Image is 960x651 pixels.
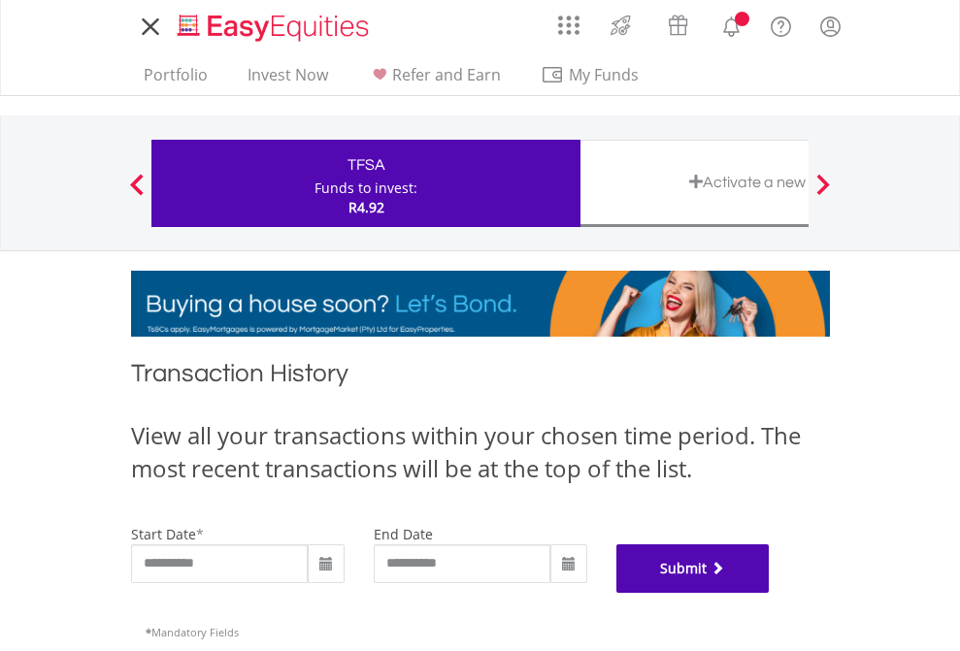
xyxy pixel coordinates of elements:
div: View all your transactions within your chosen time period. The most recent transactions will be a... [131,419,830,486]
img: EasyMortage Promotion Banner [131,271,830,337]
h1: Transaction History [131,356,830,400]
span: My Funds [541,62,668,87]
span: Mandatory Fields [146,625,239,639]
label: start date [131,525,196,543]
a: AppsGrid [546,5,592,36]
span: Refer and Earn [392,64,501,85]
a: Invest Now [240,65,336,95]
span: R4.92 [348,198,384,216]
button: Next [804,183,843,203]
button: Submit [616,544,770,593]
a: Portfolio [136,65,215,95]
label: end date [374,525,433,543]
a: Refer and Earn [360,65,509,95]
img: thrive-v2.svg [605,10,637,41]
img: EasyEquities_Logo.png [174,12,377,44]
button: Previous [117,183,156,203]
a: Notifications [707,5,756,44]
a: Vouchers [649,5,707,41]
a: Home page [170,5,377,44]
div: Funds to invest: [314,179,417,198]
img: grid-menu-icon.svg [558,15,579,36]
a: My Profile [806,5,855,48]
div: TFSA [163,151,569,179]
img: vouchers-v2.svg [662,10,694,41]
a: FAQ's and Support [756,5,806,44]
